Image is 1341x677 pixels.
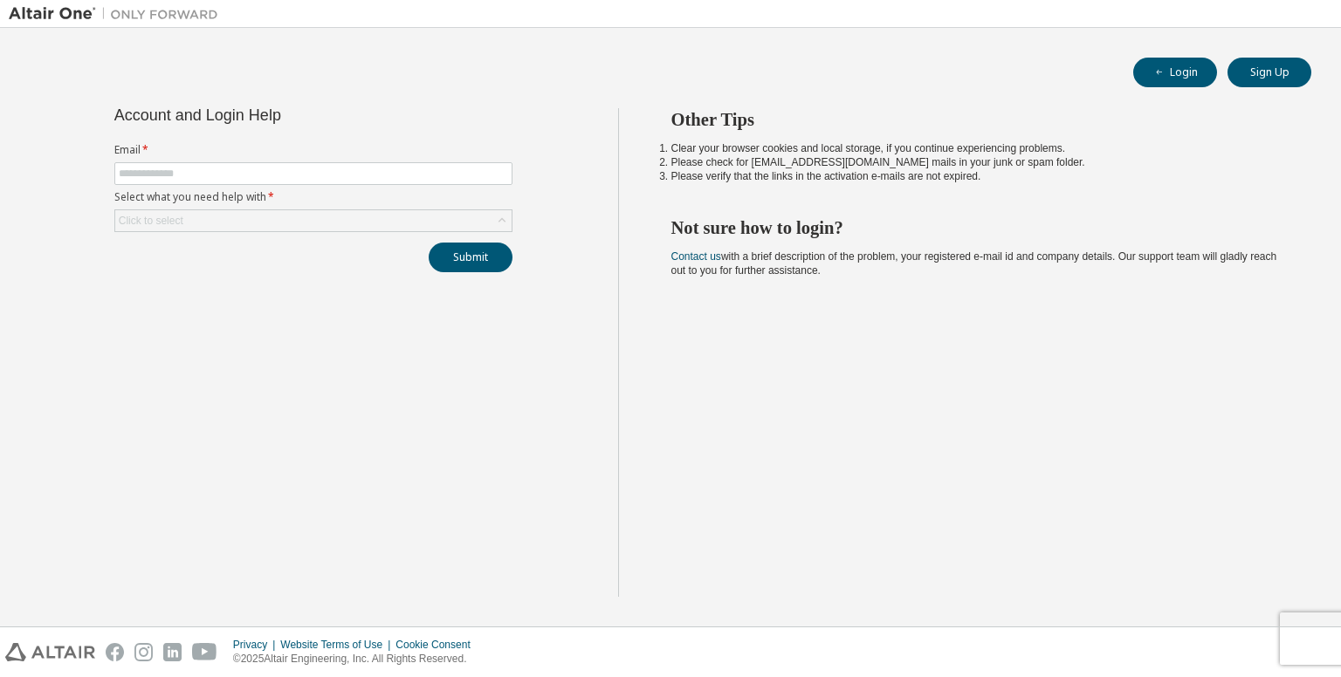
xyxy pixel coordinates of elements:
img: altair_logo.svg [5,643,95,661]
div: Click to select [119,214,183,228]
button: Sign Up [1228,58,1311,87]
img: facebook.svg [106,643,124,661]
img: linkedin.svg [163,643,182,661]
button: Login [1133,58,1217,87]
div: Cookie Consent [395,638,480,652]
div: Click to select [115,210,512,231]
h2: Other Tips [671,108,1281,131]
div: Account and Login Help [114,108,433,122]
div: Website Terms of Use [280,638,395,652]
label: Select what you need help with [114,190,512,204]
h2: Not sure how to login? [671,216,1281,239]
p: © 2025 Altair Engineering, Inc. All Rights Reserved. [233,652,481,667]
li: Clear your browser cookies and local storage, if you continue experiencing problems. [671,141,1281,155]
button: Submit [429,243,512,272]
span: with a brief description of the problem, your registered e-mail id and company details. Our suppo... [671,250,1277,277]
img: instagram.svg [134,643,153,661]
img: Altair One [9,5,227,23]
label: Email [114,143,512,157]
div: Privacy [233,638,280,652]
img: youtube.svg [192,643,217,661]
li: Please verify that the links in the activation e-mails are not expired. [671,169,1281,183]
a: Contact us [671,250,721,263]
li: Please check for [EMAIL_ADDRESS][DOMAIN_NAME] mails in your junk or spam folder. [671,155,1281,169]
